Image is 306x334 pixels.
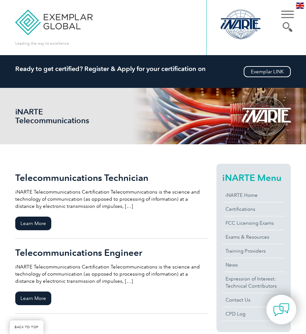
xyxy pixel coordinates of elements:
img: en [296,3,304,9]
a: Telecommunications Technician iNARTE Telecommunications Certification Telecommunications is the s... [15,164,208,239]
a: BACK TO TOP [10,320,43,334]
a: FCC Licensing Exams [222,216,285,230]
a: Contact Us [222,293,285,307]
p: Leading the way to excellence [15,40,69,47]
a: iNARTE Home [222,188,285,202]
span: Learn More [15,217,51,230]
a: Expression of Interest:Technical Contributors [222,272,285,293]
a: Certifications [222,202,285,216]
h1: iNARTE Telecommunications [15,107,113,125]
img: contact-chat.png [273,302,289,318]
a: Exemplar LINK [244,66,291,77]
p: iNARTE Telecommunications Certification Telecommunications is the science and technology of commu... [15,263,208,285]
h2: iNARTE Menu [222,173,285,183]
span: Learn More [15,292,51,305]
a: Telecommunications Engineer iNARTE Telecommunications Certification Telecommunications is the sci... [15,239,208,314]
a: Exams & Resources [222,230,285,244]
h2: Telecommunications Technician [15,173,208,183]
a: News [222,258,285,272]
h2: Ready to get certified? Register & Apply for your certification on [15,65,291,73]
a: CPD Log [222,307,285,321]
p: iNARTE Telecommunications Certification Telecommunications is the science and technology of commu... [15,188,208,210]
a: Training Providers [222,244,285,258]
h2: Telecommunications Engineer [15,247,208,258]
